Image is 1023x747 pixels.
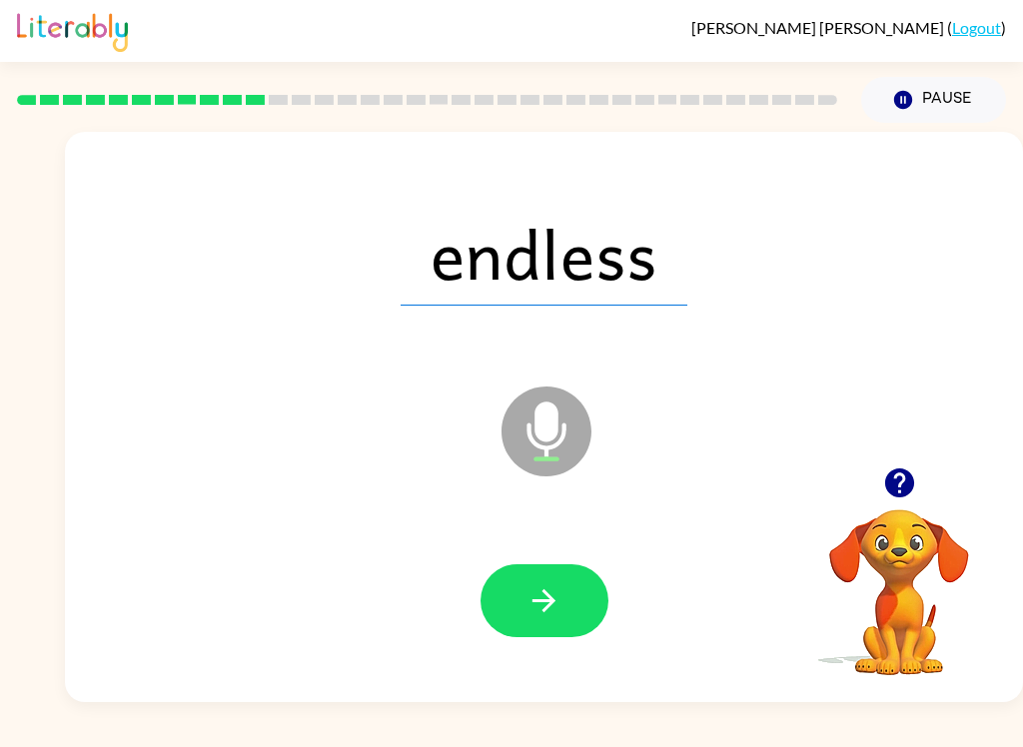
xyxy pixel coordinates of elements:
button: Pause [861,77,1006,123]
video: Your browser must support playing .mp4 files to use Literably. Please try using another browser. [799,478,999,678]
span: endless [401,202,687,306]
a: Logout [952,18,1001,37]
span: [PERSON_NAME] [PERSON_NAME] [691,18,947,37]
div: ( ) [691,18,1006,37]
img: Literably [17,8,128,52]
